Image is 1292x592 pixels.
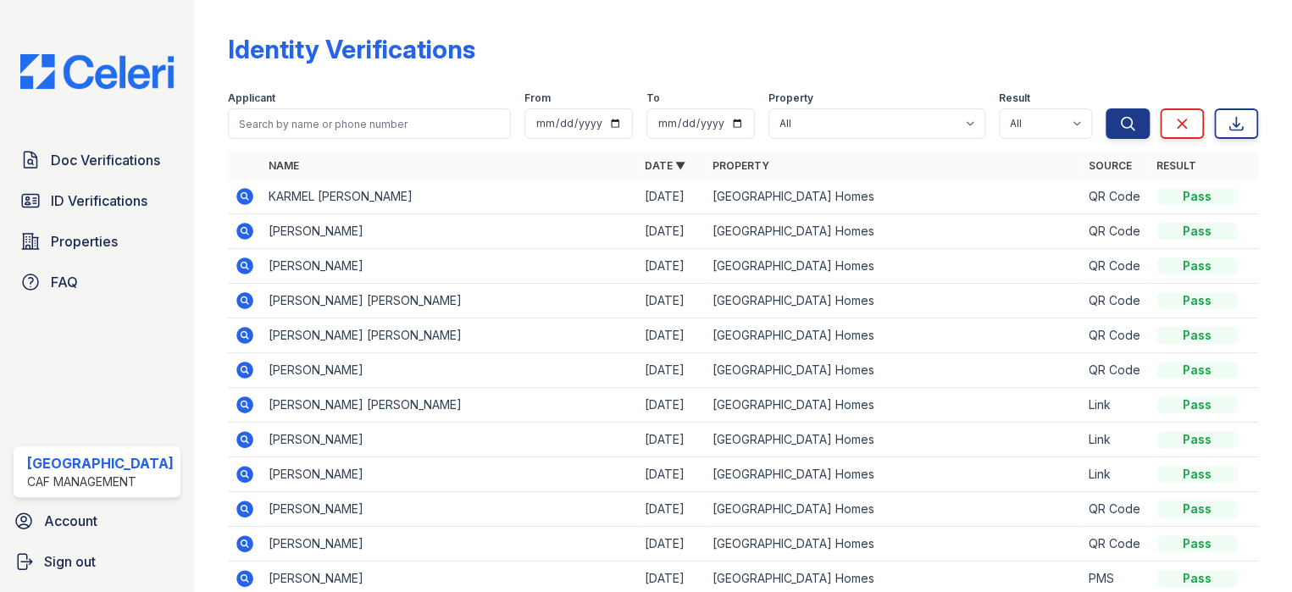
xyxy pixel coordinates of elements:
span: FAQ [51,272,78,292]
label: Property [768,91,813,105]
td: [GEOGRAPHIC_DATA] Homes [706,249,1082,284]
td: [DATE] [638,249,706,284]
td: [DATE] [638,180,706,214]
td: QR Code [1082,353,1150,388]
a: FAQ [14,265,180,299]
td: [DATE] [638,457,706,492]
td: [DATE] [638,318,706,353]
td: Link [1082,388,1150,423]
td: QR Code [1082,249,1150,284]
td: [PERSON_NAME] [PERSON_NAME] [262,284,638,318]
img: CE_Logo_Blue-a8612792a0a2168367f1c8372b55b34899dd931a85d93a1a3d3e32e68fde9ad4.png [7,54,187,89]
div: CAF Management [27,473,174,490]
span: Properties [51,231,118,252]
div: Pass [1156,570,1238,587]
div: Identity Verifications [228,34,475,64]
td: [PERSON_NAME] [262,214,638,249]
td: Link [1082,457,1150,492]
td: [GEOGRAPHIC_DATA] Homes [706,318,1082,353]
td: [DATE] [638,388,706,423]
td: [GEOGRAPHIC_DATA] Homes [706,180,1082,214]
td: Link [1082,423,1150,457]
label: From [524,91,551,105]
div: Pass [1156,396,1238,413]
td: [PERSON_NAME] [262,423,638,457]
label: Applicant [228,91,275,105]
div: Pass [1156,188,1238,205]
input: Search by name or phone number [228,108,511,139]
td: [GEOGRAPHIC_DATA] Homes [706,527,1082,562]
td: [DATE] [638,423,706,457]
td: [DATE] [638,284,706,318]
td: [PERSON_NAME] [PERSON_NAME] [262,388,638,423]
a: Doc Verifications [14,143,180,177]
label: To [646,91,660,105]
td: QR Code [1082,318,1150,353]
a: Name [269,159,299,172]
a: Account [7,504,187,538]
a: Property [713,159,769,172]
td: [DATE] [638,492,706,527]
td: [DATE] [638,527,706,562]
td: QR Code [1082,214,1150,249]
td: [PERSON_NAME] [262,492,638,527]
div: Pass [1156,501,1238,517]
td: [GEOGRAPHIC_DATA] Homes [706,284,1082,318]
div: [GEOGRAPHIC_DATA] [27,453,174,473]
div: Pass [1156,223,1238,240]
td: [DATE] [638,214,706,249]
span: Account [44,511,97,531]
td: KARMEL [PERSON_NAME] [262,180,638,214]
a: Result [1156,159,1196,172]
td: [GEOGRAPHIC_DATA] Homes [706,388,1082,423]
div: Pass [1156,535,1238,552]
div: Pass [1156,466,1238,483]
td: [PERSON_NAME] [262,457,638,492]
div: Pass [1156,362,1238,379]
td: [GEOGRAPHIC_DATA] Homes [706,353,1082,388]
td: QR Code [1082,492,1150,527]
a: Date ▼ [645,159,685,172]
td: [DATE] [638,353,706,388]
a: ID Verifications [14,184,180,218]
div: Pass [1156,431,1238,448]
td: [PERSON_NAME] [262,353,638,388]
td: QR Code [1082,180,1150,214]
td: QR Code [1082,284,1150,318]
a: Source [1089,159,1132,172]
span: Doc Verifications [51,150,160,170]
div: Pass [1156,292,1238,309]
td: [PERSON_NAME] [262,249,638,284]
a: Properties [14,224,180,258]
td: [PERSON_NAME] [PERSON_NAME] [262,318,638,353]
a: Sign out [7,545,187,578]
div: Pass [1156,327,1238,344]
label: Result [999,91,1030,105]
div: Pass [1156,257,1238,274]
td: [GEOGRAPHIC_DATA] Homes [706,457,1082,492]
td: [GEOGRAPHIC_DATA] Homes [706,423,1082,457]
td: [GEOGRAPHIC_DATA] Homes [706,214,1082,249]
span: ID Verifications [51,191,147,211]
td: [GEOGRAPHIC_DATA] Homes [706,492,1082,527]
td: [PERSON_NAME] [262,527,638,562]
span: Sign out [44,551,96,572]
td: QR Code [1082,527,1150,562]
